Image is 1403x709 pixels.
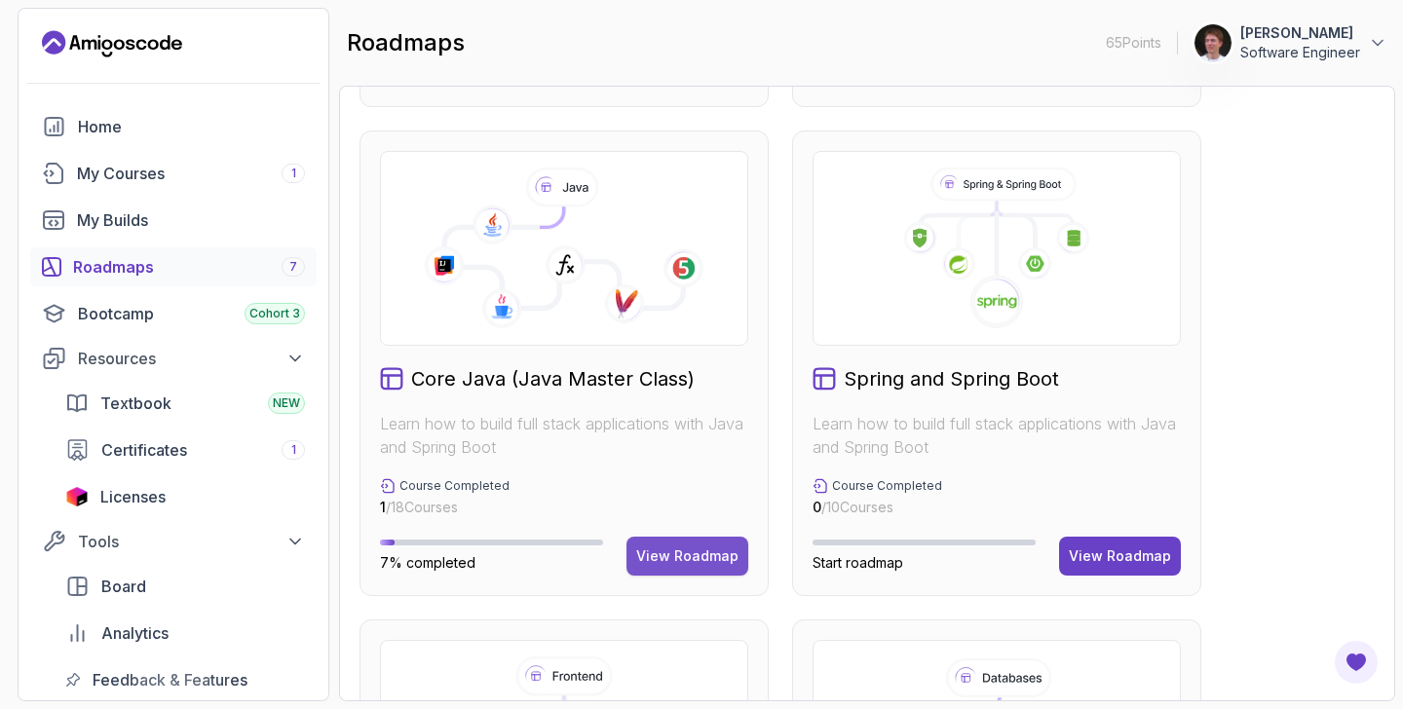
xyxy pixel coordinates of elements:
[30,201,317,240] a: builds
[1059,537,1181,576] button: View Roadmap
[813,412,1181,459] p: Learn how to build full stack applications with Java and Spring Boot
[273,395,300,411] span: NEW
[813,499,821,515] span: 0
[54,384,317,423] a: textbook
[93,668,247,691] span: Feedback & Features
[78,302,305,325] div: Bootcamp
[30,341,317,376] button: Resources
[291,166,296,181] span: 1
[30,294,317,333] a: bootcamp
[380,554,475,571] span: 7% completed
[30,154,317,193] a: courses
[100,392,171,415] span: Textbook
[636,546,739,566] div: View Roadmap
[1106,33,1161,53] p: 65 Points
[380,499,386,515] span: 1
[832,478,942,494] p: Course Completed
[399,478,510,494] p: Course Completed
[100,485,166,508] span: Licenses
[42,28,182,59] a: Landing page
[65,487,89,506] img: jetbrains icon
[54,430,317,469] a: certificates
[347,27,465,58] h2: roadmaps
[78,530,305,553] div: Tools
[1240,43,1360,62] p: Software Engineer
[1194,24,1232,61] img: user profile image
[1194,23,1387,62] button: user profile image[PERSON_NAME]Software Engineer
[54,660,317,699] a: feedback
[1240,23,1360,43] p: [PERSON_NAME]
[101,575,146,598] span: Board
[54,614,317,653] a: analytics
[77,208,305,232] div: My Builds
[101,621,169,645] span: Analytics
[30,247,317,286] a: roadmaps
[1333,639,1380,686] button: Open Feedback Button
[54,567,317,606] a: board
[380,412,748,459] p: Learn how to build full stack applications with Java and Spring Boot
[73,255,305,279] div: Roadmaps
[101,438,187,462] span: Certificates
[626,537,748,576] button: View Roadmap
[411,365,695,392] h2: Core Java (Java Master Class)
[249,306,300,321] span: Cohort 3
[30,107,317,146] a: home
[844,365,1059,392] h2: Spring and Spring Boot
[813,498,942,517] p: / 10 Courses
[289,259,297,275] span: 7
[380,498,510,517] p: / 18 Courses
[77,162,305,185] div: My Courses
[78,115,305,138] div: Home
[1069,546,1171,566] div: View Roadmap
[291,442,296,458] span: 1
[78,347,305,370] div: Resources
[54,477,317,516] a: licenses
[813,554,903,571] span: Start roadmap
[30,524,317,559] button: Tools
